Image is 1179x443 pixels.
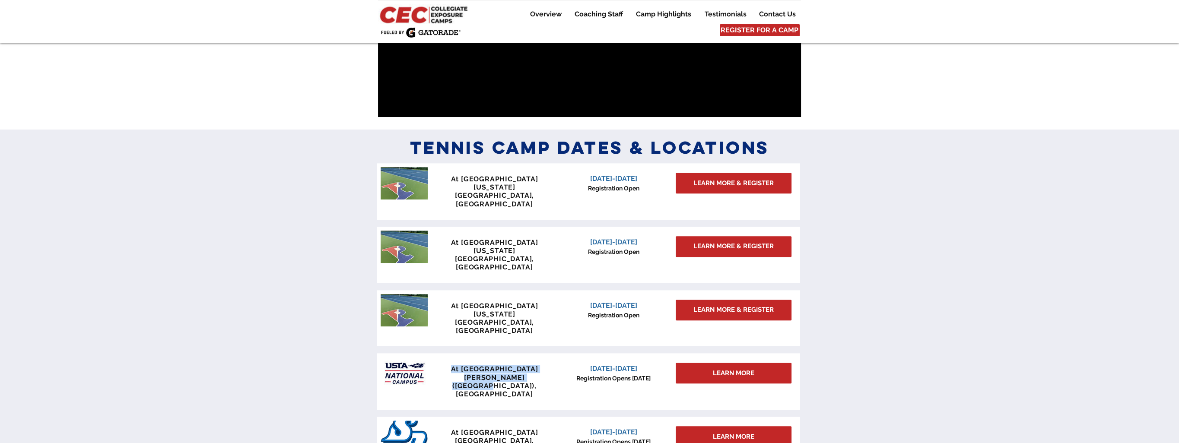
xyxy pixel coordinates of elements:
[451,428,538,437] span: At [GEOGRAPHIC_DATA]
[676,363,791,383] div: LEARN MORE
[693,242,774,251] span: LEARN MORE & REGISTER
[676,300,791,320] a: LEARN MORE & REGISTER
[455,191,534,208] span: [GEOGRAPHIC_DATA], [GEOGRAPHIC_DATA]
[381,27,461,38] img: Fueled by Gatorade.png
[590,174,637,183] span: [DATE]-[DATE]
[526,9,566,19] p: Overview
[713,369,754,378] span: LEARN MORE
[753,9,802,19] a: Contact Us
[516,9,802,19] nav: Site
[588,185,639,192] span: Registration Open
[632,9,696,19] p: Camp Highlights
[693,305,774,314] span: LEARN MORE & REGISTER
[676,173,791,193] a: LEARN MORE & REGISTER
[590,428,637,436] span: [DATE]-[DATE]
[455,255,534,271] span: [GEOGRAPHIC_DATA], [GEOGRAPHIC_DATA]
[590,301,637,310] span: [DATE]-[DATE]
[676,236,791,257] a: LEARN MORE & REGISTER
[590,238,637,246] span: [DATE]-[DATE]
[451,365,538,373] span: At [GEOGRAPHIC_DATA]
[452,373,537,398] span: [PERSON_NAME] ([GEOGRAPHIC_DATA]), [GEOGRAPHIC_DATA]
[693,179,774,188] span: LEARN MORE & REGISTER
[568,9,629,19] a: Coaching Staff
[570,9,627,19] p: Coaching Staff
[698,9,752,19] a: Testimonials
[755,9,800,19] p: Contact Us
[629,9,698,19] a: Camp Highlights
[451,238,538,255] span: At [GEOGRAPHIC_DATA][US_STATE]
[713,432,754,441] span: LEARN MORE
[588,248,639,255] span: Registration Open
[451,302,538,318] span: At [GEOGRAPHIC_DATA][US_STATE]
[700,9,751,19] p: Testimonials
[381,231,428,263] img: penn tennis courts with logo.jpeg
[576,375,651,382] span: Registration Opens [DATE]
[451,175,538,191] span: At [GEOGRAPHIC_DATA][US_STATE]
[410,136,769,158] span: Tennis Camp Dates & Locations
[381,167,428,199] img: penn tennis courts with logo.jpeg
[720,24,800,36] a: REGISTER FOR A CAMP
[455,318,534,335] span: [GEOGRAPHIC_DATA], [GEOGRAPHIC_DATA]
[721,25,798,35] span: REGISTER FOR A CAMP
[378,4,471,24] img: CEC Logo Primary_edited.jpg
[524,9,568,19] a: Overview
[381,294,428,326] img: penn tennis courts with logo.jpeg
[381,357,428,389] img: USTA Campus image_edited.jpg
[590,364,637,373] span: [DATE]-[DATE]
[588,312,639,319] span: Registration Open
